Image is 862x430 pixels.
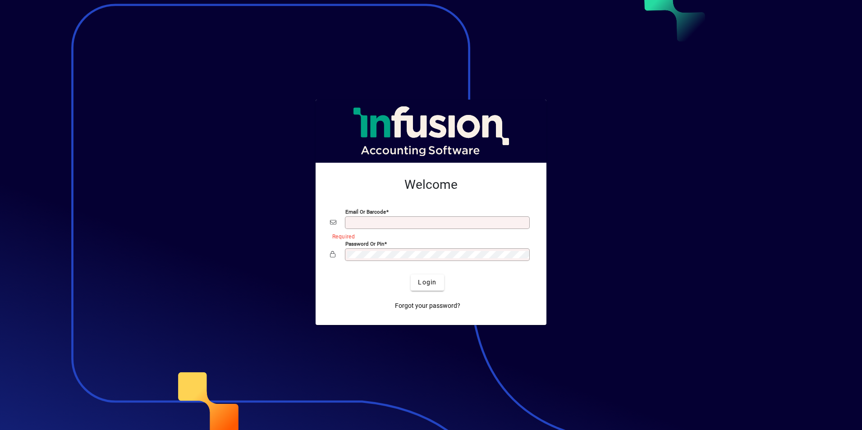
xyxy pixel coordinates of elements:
[345,240,384,247] mat-label: Password or Pin
[411,274,444,291] button: Login
[330,177,532,192] h2: Welcome
[395,301,460,311] span: Forgot your password?
[345,208,386,215] mat-label: Email or Barcode
[391,298,464,314] a: Forgot your password?
[418,278,436,287] span: Login
[332,231,525,241] mat-error: Required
